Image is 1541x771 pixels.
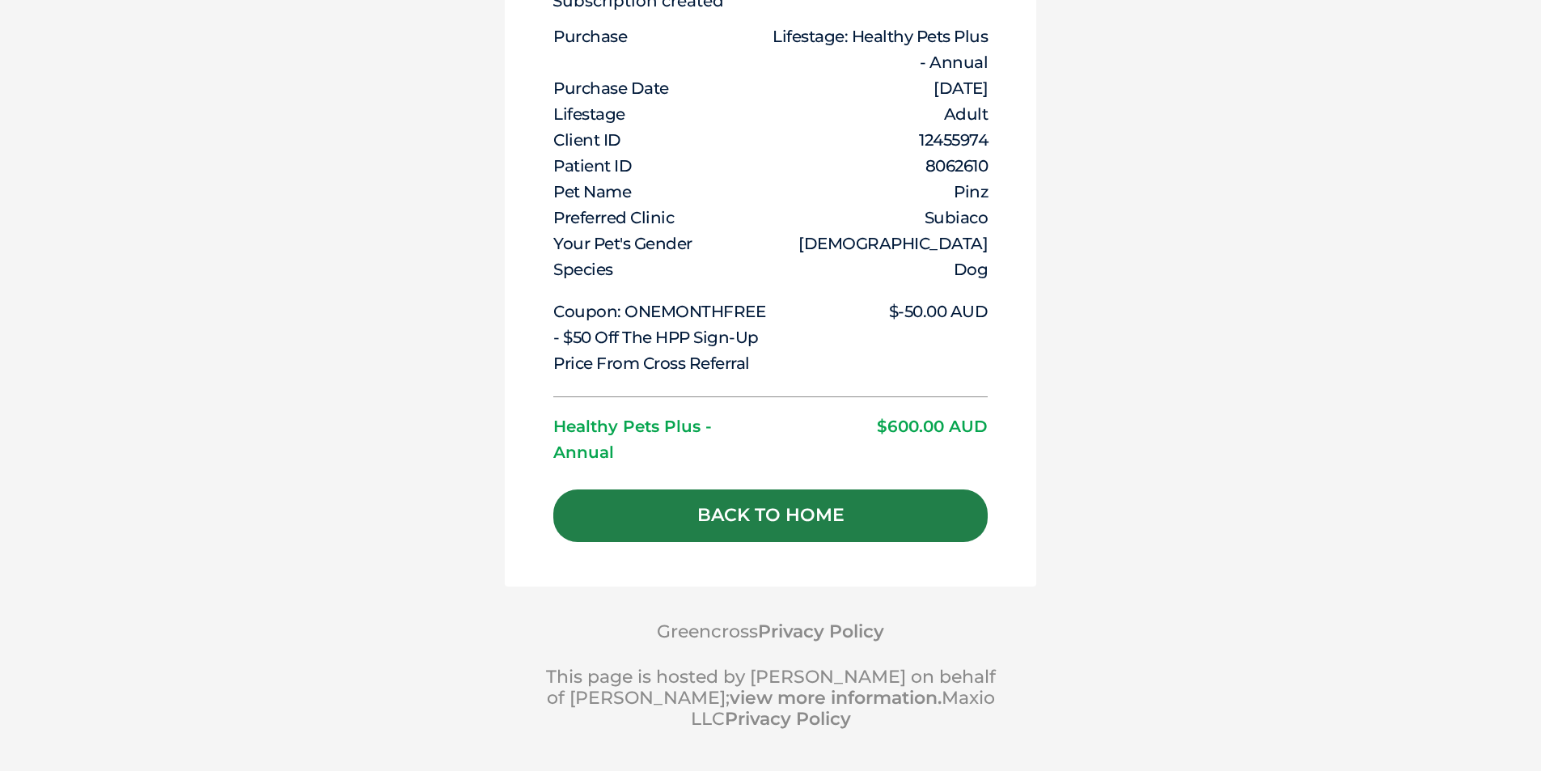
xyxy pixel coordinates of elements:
[730,687,942,709] a: view more information.
[773,256,989,282] dd: Dog
[553,299,769,376] dt: Coupon: ONEMONTHFREE - $50 off the HPP sign-up price from cross referral
[773,179,989,205] dd: Pinz
[773,23,989,75] dd: Lifestage: Healthy Pets Plus - Annual
[773,153,989,179] dd: 8062610
[553,231,769,256] dt: Your pet's gender
[773,127,989,153] dd: 12455974
[553,75,769,101] dt: Purchase Date
[553,153,769,179] dt: Patient ID
[773,231,989,256] dd: [DEMOGRAPHIC_DATA]
[553,179,769,205] dt: Pet Name
[553,489,988,542] a: Back to Home
[553,101,769,127] dt: Lifestage
[773,205,989,231] dd: Subiaco
[553,205,769,231] dt: Preferred Clinic
[553,23,769,49] dt: Purchase
[725,708,851,730] a: Privacy Policy
[553,413,769,465] dt: Healthy Pets Plus - Annual
[553,127,769,153] dt: Client ID
[536,659,1005,730] div: This page is hosted by [PERSON_NAME] on behalf of [PERSON_NAME]; Maxio LLC
[773,299,989,324] dd: $-50.00 AUD
[553,256,769,282] dt: Species
[773,413,989,439] dd: $600.00 AUD
[758,621,884,642] a: Privacy Policy
[773,75,989,101] dd: [DATE]
[773,101,989,127] dd: Adult
[536,621,1005,659] div: Greencross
